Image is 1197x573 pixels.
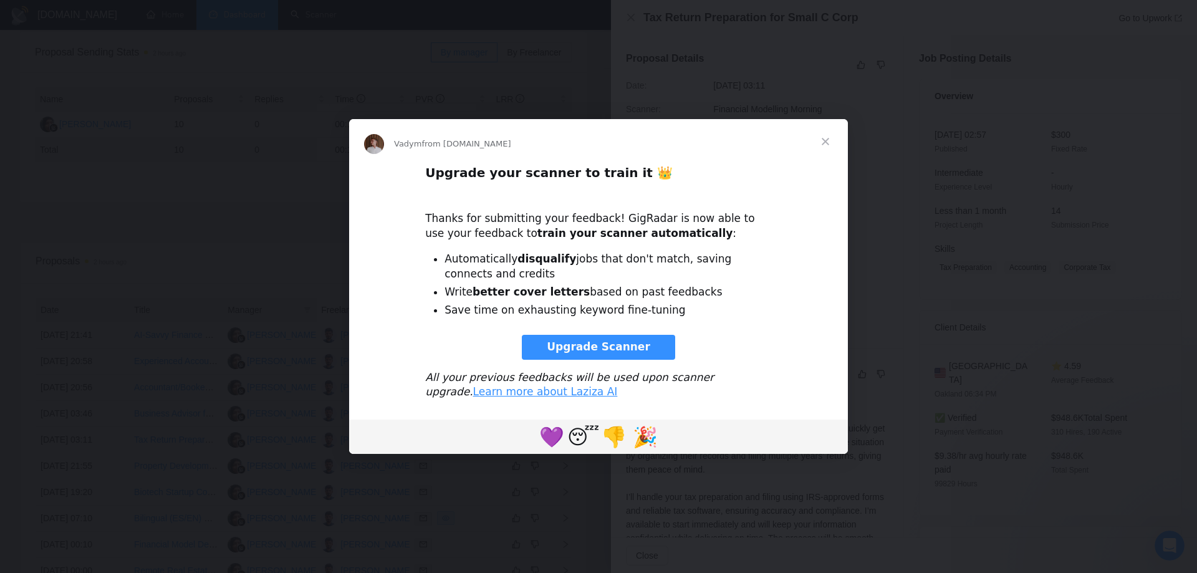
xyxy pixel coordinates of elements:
[473,385,618,398] a: Learn more about Laziza AI
[445,252,772,282] li: Automatically jobs that don't match, saving connects and credits
[602,425,627,449] span: 👎
[598,421,630,451] span: 1 reaction
[537,227,733,239] b: train your scanner automatically
[567,425,599,449] span: 😴
[539,425,564,449] span: 💜
[473,286,590,298] b: better cover letters
[364,134,384,154] img: Profile image for Vadym
[630,421,661,451] span: tada reaction
[425,371,714,398] i: All your previous feedbacks will be used upon scanner upgrade.
[522,335,675,360] a: Upgrade Scanner
[425,165,673,180] b: Upgrade your scanner to train it 👑
[517,253,576,265] b: disqualify
[803,119,848,164] span: Close
[536,421,567,451] span: purple heart reaction
[445,285,772,300] li: Write based on past feedbacks
[421,139,511,148] span: from [DOMAIN_NAME]
[445,303,772,318] li: Save time on exhausting keyword fine-tuning
[394,139,421,148] span: Vadym
[633,425,658,449] span: 🎉
[547,340,650,353] span: Upgrade Scanner
[425,197,772,241] div: Thanks for submitting your feedback! GigRadar is now able to use your feedback to :
[567,421,598,451] span: sleeping reaction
